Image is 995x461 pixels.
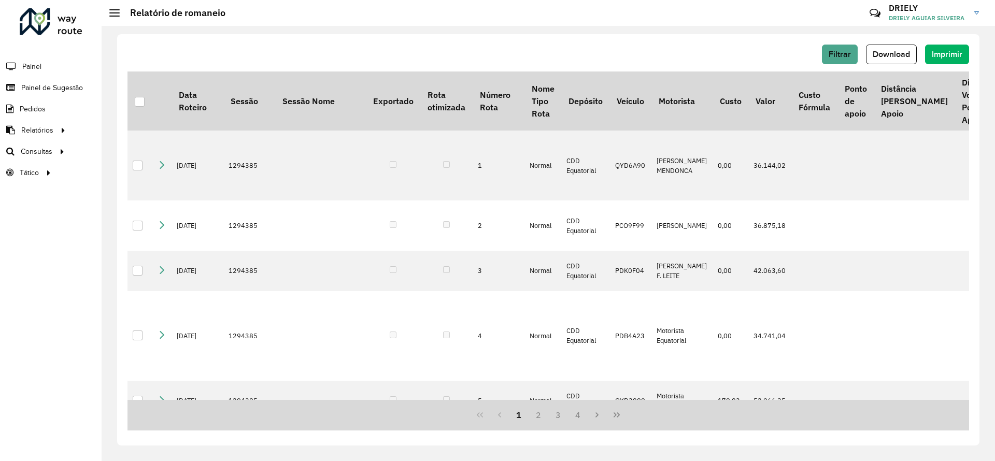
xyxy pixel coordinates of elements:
td: Normal [524,131,561,200]
button: Imprimir [925,45,969,64]
td: 0,00 [713,131,748,200]
td: [DATE] [172,251,223,291]
td: 170,83 [713,381,748,421]
button: 2 [529,405,548,425]
td: 0,00 [713,200,748,251]
td: 1294385 [223,381,275,421]
td: Normal [524,200,561,251]
td: 1 [473,131,524,200]
th: Depósito [561,71,609,131]
th: Custo [713,71,748,131]
span: Painel de Sugestão [21,82,83,93]
span: Tático [20,167,39,178]
th: Custo Fórmula [791,71,837,131]
td: 5 [473,381,524,421]
button: Download [866,45,917,64]
td: [DATE] [172,200,223,251]
td: QYD6A90 [610,131,651,200]
td: Motorista Equatorial [651,381,713,421]
td: Motorista Equatorial [651,291,713,381]
span: DRIELY AGUIAR SILVEIRA [889,13,966,23]
td: CDD Equatorial [561,291,609,381]
h3: DRIELY [889,3,966,13]
td: 52.966,35 [748,381,791,421]
span: Consultas [21,146,52,157]
td: 4 [473,291,524,381]
button: Next Page [587,405,607,425]
td: [PERSON_NAME] F. LEITE [651,251,713,291]
td: 3 [473,251,524,291]
td: PDK0F04 [610,251,651,291]
span: Download [873,50,910,59]
td: 1294385 [223,291,275,381]
button: 3 [548,405,568,425]
td: [PERSON_NAME] MENDONCA [651,131,713,200]
th: Motorista [651,71,713,131]
td: [PERSON_NAME] [651,200,713,251]
td: 42.063,60 [748,251,791,291]
td: 0,00 [713,251,748,291]
td: QYD3800 [610,381,651,421]
td: 36.144,02 [748,131,791,200]
a: Contato Rápido [864,2,886,24]
td: 1294385 [223,251,275,291]
th: Exportado [366,71,420,131]
td: 0,00 [713,291,748,381]
h2: Relatório de romaneio [120,7,225,19]
th: Valor [748,71,791,131]
td: Normal [524,291,561,381]
span: Painel [22,61,41,72]
td: 1294385 [223,200,275,251]
span: Relatórios [21,125,53,136]
th: Veículo [610,71,651,131]
span: Imprimir [932,50,962,59]
th: Distância [PERSON_NAME] Apoio [874,71,955,131]
td: 1294385 [223,131,275,200]
td: 36.875,18 [748,200,791,251]
th: Nome Tipo Rota [524,71,561,131]
td: CDD Equatorial [561,251,609,291]
td: Normal [524,381,561,421]
th: Sessão [223,71,275,131]
td: 2 [473,200,524,251]
button: Last Page [607,405,627,425]
td: CDD Equatorial [561,200,609,251]
th: Rota otimizada [420,71,472,131]
th: Ponto de apoio [837,71,874,131]
th: Número Rota [473,71,524,131]
td: CDD Equatorial [561,381,609,421]
td: CDD Equatorial [561,131,609,200]
td: 34.741,04 [748,291,791,381]
th: Data Roteiro [172,71,223,131]
span: Pedidos [20,104,46,114]
button: 1 [509,405,529,425]
span: Filtrar [829,50,851,59]
td: PDB4A23 [610,291,651,381]
td: PCO9F99 [610,200,651,251]
td: Normal [524,251,561,291]
td: [DATE] [172,131,223,200]
button: 4 [568,405,588,425]
button: Filtrar [822,45,858,64]
th: Sessão Nome [275,71,366,131]
td: [DATE] [172,381,223,421]
td: [DATE] [172,291,223,381]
